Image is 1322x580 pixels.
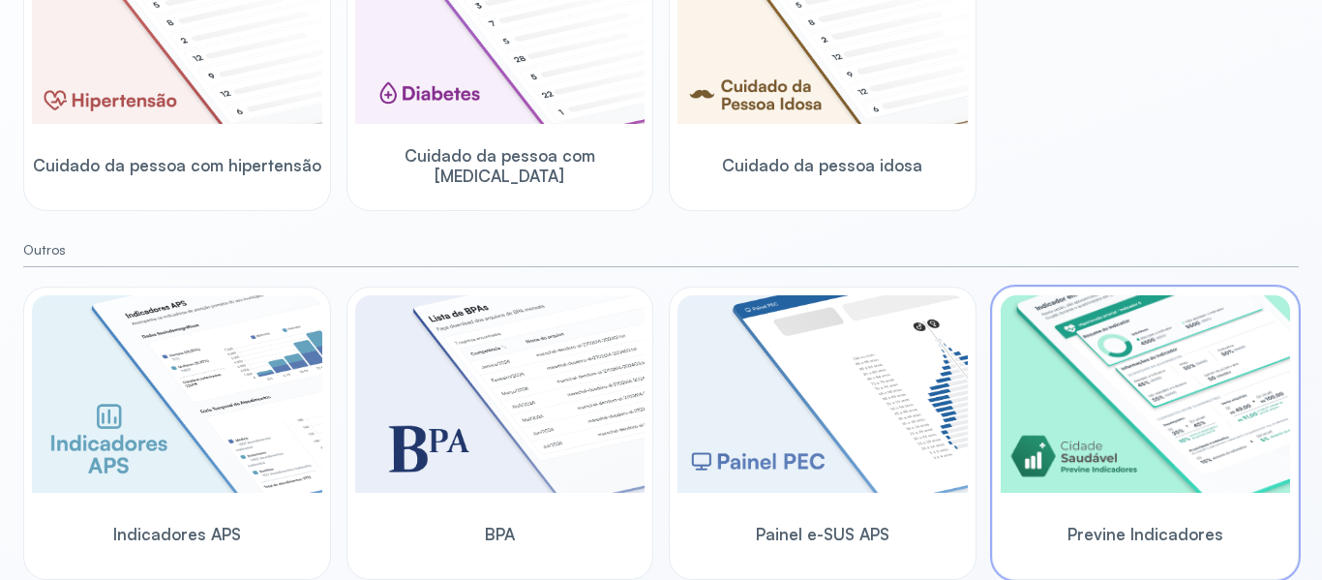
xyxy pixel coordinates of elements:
[485,524,515,544] span: BPA
[113,524,241,544] span: Indicadores APS
[677,295,968,493] img: pec-panel.png
[1001,295,1291,493] img: previne-brasil.png
[23,242,1299,259] small: Outros
[32,295,322,493] img: aps-indicators.png
[33,155,321,175] span: Cuidado da pessoa com hipertensão
[1067,524,1223,544] span: Previne Indicadores
[722,155,922,175] span: Cuidado da pessoa idosa
[355,295,646,493] img: bpa.png
[355,145,646,187] span: Cuidado da pessoa com [MEDICAL_DATA]
[756,524,889,544] span: Painel e-SUS APS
